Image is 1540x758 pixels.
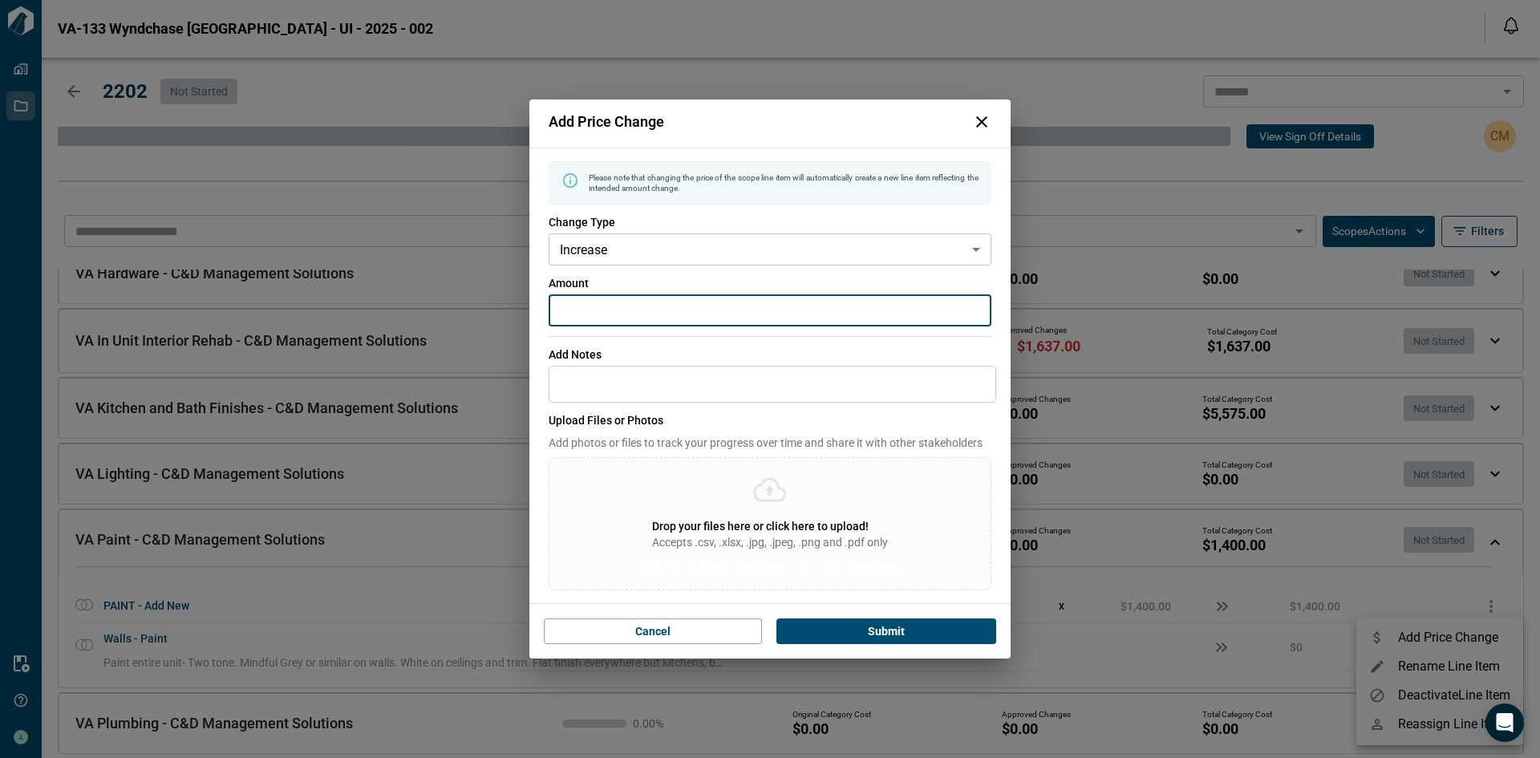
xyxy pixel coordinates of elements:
[549,435,991,451] span: Add photos or files to track your progress over time and share it with other stakeholders
[549,347,996,363] span: Add Notes
[549,114,664,130] span: Add Price Change
[641,560,899,579] p: Upload only .jpg .png .jpeg .csv .pdf .xlsx Files*
[652,520,869,533] span: Drop your files here or click here to upload!
[652,534,888,550] span: Accepts .csv, .xlsx, .jpg, .jpeg, .png and .pdf only
[544,618,762,644] button: Cancel
[589,166,979,200] div: Please note that changing the price of the scope line item will automatically create a new line i...
[635,623,671,639] span: Cancel
[549,214,991,230] span: Change Type
[776,618,996,644] button: Submit
[549,233,991,266] div: Increase
[868,623,905,639] span: Submit
[1485,703,1524,742] div: Open Intercom Messenger
[549,412,991,428] span: Upload Files or Photos
[549,275,991,291] span: Amount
